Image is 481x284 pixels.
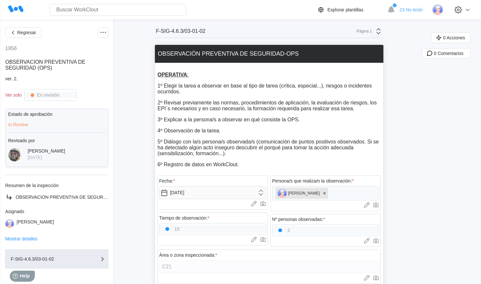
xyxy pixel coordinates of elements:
[159,186,266,199] input: Seleccionar fecha
[8,112,105,117] div: Estado de aprobación
[5,237,38,241] button: Mostrar detalles
[356,29,372,34] div: Página 1
[158,162,381,168] p: 6º Registro de datos en WorkClout.
[422,48,471,59] button: 0 Comentarios
[158,100,381,112] p: 2º Revisar previamente las normas, procedimientos de aplicación, la evaluación de riesgos, los EP...
[431,33,471,43] button: 0 Acciones
[8,122,105,127] div: In Review
[5,209,108,214] div: Asignado
[28,148,65,154] div: [PERSON_NAME]
[17,30,36,35] span: Regresar
[5,250,108,268] button: F-SIG-4.6.3/03-01-02
[159,260,379,273] input: Type here...
[8,138,105,143] div: Revisado por
[158,50,299,57] div: OBSERVACIÓN PREVENTIVA DE SEGURIDAD-OPS
[5,219,14,228] img: user-3.png
[5,183,108,188] div: Resumen de la inspección
[159,252,217,258] div: Área o zona inspeccionada:
[327,7,364,12] div: Explorar plantillas
[5,59,85,71] span: OBSERVACION PREVENTIVA DE SEGURIDAD (OPS)
[8,148,21,161] img: 2f847459-28ef-4a61-85e4-954d408df519.jpg
[11,257,76,261] div: F-SIG-4.6.3/03-01-02
[49,4,186,16] input: Buscar WorkClout
[28,155,65,160] div: [DATE]
[156,28,205,34] div: F-SIG-4.6.3/03-01-02
[158,128,381,134] p: 4º Observación de la tarea.
[158,83,381,95] p: 1º Elegir la tarea a observar en base al tipo de tarea (crítica, especial...), riesgos o incident...
[272,178,354,183] div: Persona/s que realiza/n la observación:
[5,76,108,81] div: ver. 2.
[158,139,381,156] p: 5º Diálogo con la/s persona/s observada/s (comunicación de puntos positivos observados. Si se ha ...
[317,6,384,14] a: Explorar plantillas
[16,195,128,200] span: OBSERVACION PREVENTIVA DE SEGURIDAD (OPS)
[434,51,463,56] span: 0 Comentarios
[5,46,17,51] div: 1956
[432,4,443,15] img: user-3.png
[5,27,42,38] button: Regresar
[158,72,187,77] strong: OPERATIVA
[17,219,54,228] div: [PERSON_NAME]
[158,117,381,123] p: 3º Explicar a la persona/s a observar en qué consiste la OPS.
[159,215,209,221] div: Tiempo de observación:
[158,72,188,77] u: :
[5,92,22,98] div: Ver solo
[5,193,108,201] a: OBSERVACION PREVENTIVA DE SEGURIDAD (OPS)
[159,178,175,183] div: Fecha:
[443,35,465,40] span: 0 Acciones
[272,217,325,222] div: Nº personas observadas:
[399,7,423,12] span: 23 No leído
